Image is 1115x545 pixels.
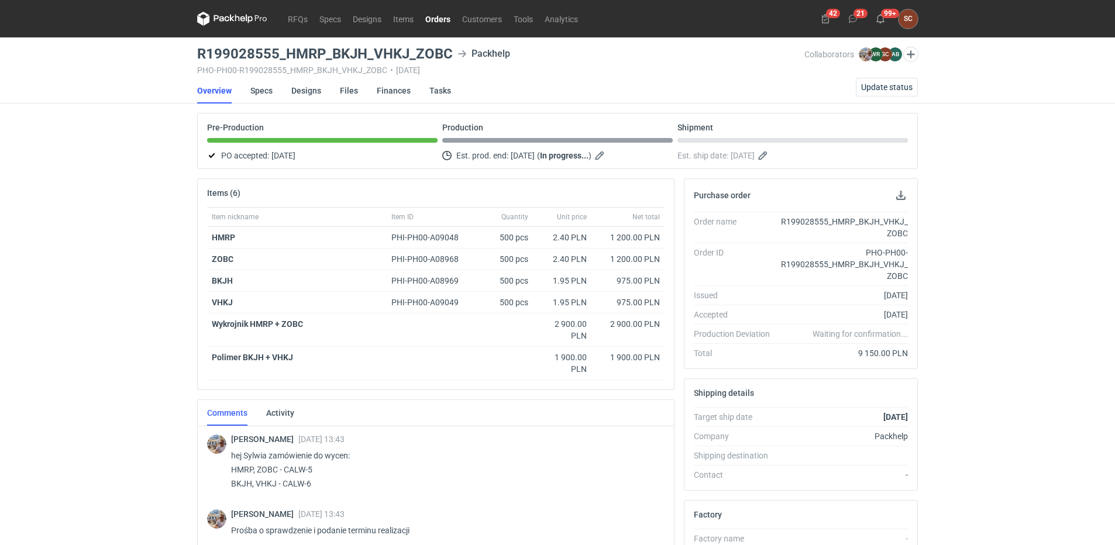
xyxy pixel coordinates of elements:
[291,78,321,104] a: Designs
[869,47,883,61] figcaption: WR
[594,149,608,163] button: Edit estimated production end date
[207,188,240,198] h2: Items (6)
[442,123,483,132] p: Production
[596,318,660,330] div: 2 900.00 PLN
[429,78,451,104] a: Tasks
[419,12,456,26] a: Orders
[197,12,267,26] svg: Packhelp Pro
[538,296,587,308] div: 1.95 PLN
[474,292,533,313] div: 500 pcs
[596,253,660,265] div: 1 200.00 PLN
[899,9,918,29] button: SC
[207,400,247,426] a: Comments
[212,353,293,362] strong: Polimer BKJH + VHKJ
[596,275,660,287] div: 975.00 PLN
[861,83,913,91] span: Update status
[474,270,533,292] div: 500 pcs
[694,430,779,442] div: Company
[212,276,233,285] strong: BKJH
[878,47,892,61] figcaption: SC
[474,249,533,270] div: 500 pcs
[589,151,591,160] em: )
[694,289,779,301] div: Issued
[474,227,533,249] div: 500 pcs
[694,328,779,340] div: Production Deviation
[387,12,419,26] a: Items
[537,151,540,160] em: (
[271,149,295,163] span: [DATE]
[757,149,771,163] button: Edit estimated shipping date
[538,232,587,243] div: 2.40 PLN
[231,509,298,519] span: [PERSON_NAME]
[899,9,918,29] div: Sylwia Cichórz
[282,12,314,26] a: RFQs
[377,78,411,104] a: Finances
[779,347,908,359] div: 9 150.00 PLN
[197,78,232,104] a: Overview
[694,247,779,282] div: Order ID
[856,78,918,96] button: Update status
[212,298,233,307] strong: VHKJ
[347,12,387,26] a: Designs
[779,289,908,301] div: [DATE]
[207,123,264,132] p: Pre-Production
[694,411,779,423] div: Target ship date
[391,296,470,308] div: PHI-PH00-A09049
[804,50,854,59] span: Collaborators
[212,212,259,222] span: Item nickname
[340,78,358,104] a: Files
[231,449,655,491] p: hej Sylwia zamówienie do wycen: HMRP, ZOBC - CALW-5 BKJH, VHKJ - CALW-6
[197,65,804,75] div: PHO-PH00-R199028555_HMRP_BKJH_VHKJ_ZOBC [DATE]
[250,78,273,104] a: Specs
[694,510,722,519] h2: Factory
[442,149,673,163] div: Est. prod. end:
[197,47,453,61] h3: R199028555_HMRP_BKJH_VHKJ_ZOBC
[212,319,303,329] strong: Wykrojnik HMRP + ZOBC
[391,253,470,265] div: PHI-PH00-A08968
[694,216,779,239] div: Order name
[390,65,393,75] span: •
[501,212,528,222] span: Quantity
[539,12,584,26] a: Analytics
[694,347,779,359] div: Total
[207,149,438,163] div: PO accepted:
[694,533,779,544] div: Factory name
[632,212,660,222] span: Net total
[844,9,862,28] button: 21
[266,400,294,426] a: Activity
[779,533,908,544] div: -
[859,47,873,61] img: Michał Palasek
[456,12,508,26] a: Customers
[779,430,908,442] div: Packhelp
[314,12,347,26] a: Specs
[596,232,660,243] div: 1 200.00 PLN
[298,434,345,444] span: [DATE] 13:43
[779,216,908,239] div: R199028555_HMRP_BKJH_VHKJ_ZOBC
[391,212,414,222] span: Item ID
[816,9,835,28] button: 42
[903,47,918,62] button: Edit collaborators
[508,12,539,26] a: Tools
[538,318,587,342] div: 2 900.00 PLN
[231,434,298,444] span: [PERSON_NAME]
[779,469,908,481] div: -
[207,509,226,529] img: Michał Palasek
[391,275,470,287] div: PHI-PH00-A08969
[731,149,755,163] span: [DATE]
[540,151,589,160] strong: In progress...
[677,123,713,132] p: Shipment
[557,212,587,222] span: Unit price
[231,523,655,537] p: Prośba o sprawdzenie i podanie terminu realizacji
[779,309,908,320] div: [DATE]
[212,254,233,264] a: ZOBC
[207,434,226,454] img: Michał Palasek
[391,232,470,243] div: PHI-PH00-A09048
[298,509,345,519] span: [DATE] 13:43
[888,47,902,61] figcaption: AB
[694,469,779,481] div: Contact
[538,351,587,375] div: 1 900.00 PLN
[596,351,660,363] div: 1 900.00 PLN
